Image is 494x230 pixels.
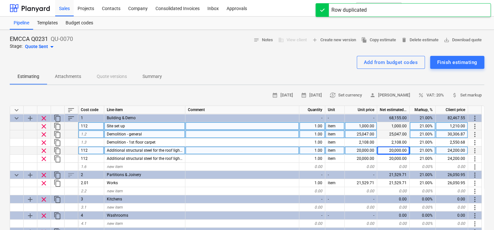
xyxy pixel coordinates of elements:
[377,130,410,138] div: 25,047.00
[377,163,410,171] div: 0.00
[299,171,325,179] div: -
[13,171,20,179] span: Collapse category
[436,171,468,179] div: 26,050.95
[361,36,396,44] span: Copy estimate
[78,114,104,122] div: 1
[345,114,377,122] div: -
[107,132,142,136] span: Demolition - general
[345,138,377,147] div: 2,108.00
[471,122,479,130] span: More actions
[33,17,62,30] a: Templates
[299,203,325,211] div: 0.00
[78,122,104,130] div: 112
[471,139,479,147] span: More actions
[18,73,39,80] p: Estimating
[13,114,20,122] span: Collapse category
[345,195,377,203] div: -
[471,179,479,187] span: More actions
[301,92,307,98] span: calendar_month
[452,92,482,99] span: Set markup
[269,90,296,100] button: [DATE]
[325,195,345,203] div: -
[10,17,33,30] a: Pipeline
[436,211,468,220] div: 0.00
[299,106,325,114] div: Quantity
[26,212,34,220] span: Add sub category to row
[471,155,479,163] span: More actions
[345,106,377,114] div: Unit price
[377,203,410,211] div: 0.00
[325,130,345,138] div: item
[107,140,155,145] span: Demolition - 1st floor carpet
[444,36,482,44] span: Download quote
[471,196,479,203] span: More actions
[410,203,436,211] div: 0.00%
[51,35,73,43] p: QU-0070
[377,211,410,220] div: 0.00
[415,90,447,100] button: VAT: 20%
[410,220,436,228] div: 0.00%
[40,139,48,147] span: Remove row
[26,171,34,179] span: Add sub category to row
[299,155,325,163] div: 1.00
[410,171,436,179] div: 21.00%
[436,179,468,187] div: 26,050.95
[325,171,345,179] div: -
[325,106,345,114] div: Unit
[81,132,86,136] span: 1.2
[54,212,61,220] span: Duplicate category
[78,155,104,163] div: 112
[345,155,377,163] div: 20,000.00
[452,92,458,98] span: attach_money
[436,195,468,203] div: 0.00
[327,90,364,100] button: Set currency
[54,171,61,179] span: Duplicate category
[54,114,61,122] span: Duplicate category
[272,92,293,99] span: [DATE]
[312,37,318,43] span: add
[471,131,479,138] span: More actions
[345,163,377,171] div: 0.00
[377,155,410,163] div: 20,000.00
[436,122,468,130] div: 1,210.00
[345,220,377,228] div: 0.00
[299,179,325,187] div: 1.00
[81,164,86,169] span: 1.6
[312,36,356,44] span: Create new version
[104,106,185,114] div: Line-item
[54,155,61,163] span: Duplicate row
[301,92,322,99] span: [DATE]
[78,106,104,114] div: Cost code
[67,106,75,114] span: Sort rows within table
[107,156,208,161] span: Additional structural steel for the roof lights & mechanical
[345,122,377,130] div: 1,000.00
[436,187,468,195] div: 0.00
[299,211,325,220] div: -
[357,56,425,69] button: Add from budget codes
[377,138,410,147] div: 2,108.00
[107,213,128,218] span: Washrooms
[107,148,208,153] span: Additional structural steel for the roof lights & mechanical
[309,35,359,45] button: Create new version
[345,147,377,155] div: 20,000.00
[325,122,345,130] div: item
[107,164,123,169] span: new item
[377,195,410,203] div: 0.00
[142,73,162,80] p: Summary
[40,147,48,155] span: Remove row
[410,163,436,171] div: 0.00%
[25,43,56,51] div: Quote Sent
[377,122,410,130] div: 1,000.00
[436,155,468,163] div: 24,200.00
[331,6,367,14] div: Row duplicated
[26,114,34,122] span: Add sub category to row
[441,35,484,45] button: Download quote
[444,37,450,43] span: save_alt
[345,211,377,220] div: -
[345,130,377,138] div: 25,047.00
[325,147,345,155] div: item
[410,155,436,163] div: 21.00%
[107,124,125,128] span: Site set up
